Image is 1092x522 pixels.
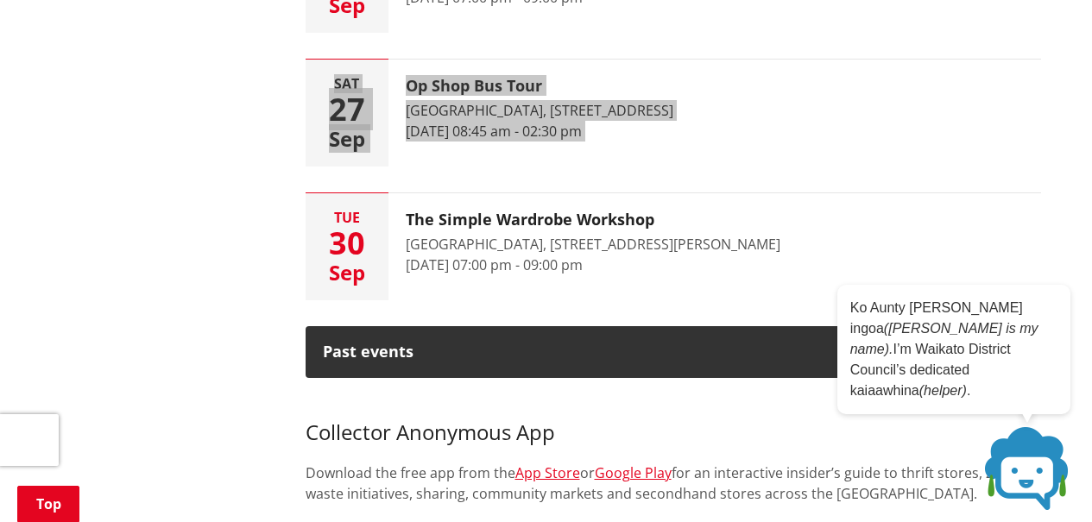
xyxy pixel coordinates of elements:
button: Tue 30 Sep The Simple Wardrobe Workshop [GEOGRAPHIC_DATA], [STREET_ADDRESS][PERSON_NAME] [DATE] 0... [306,193,1041,300]
h3: The Simple Wardrobe Workshop [406,211,780,230]
time: [DATE] 07:00 pm - 09:00 pm [406,255,583,274]
button: Past events [306,326,1041,378]
a: Top [17,486,79,522]
em: (helper) [919,383,967,398]
a: Google Play [595,463,672,482]
em: ([PERSON_NAME] is my name). [850,321,1038,356]
h3: Collector Anonymous App [306,395,1041,445]
div: Tue [306,211,388,224]
div: Sep [306,129,388,149]
div: 27 [306,94,388,125]
button: Sat 27 Sep Op Shop Bus Tour [GEOGRAPHIC_DATA], [STREET_ADDRESS] [DATE] 08:45 am - 02:30 pm [306,60,1041,167]
div: 30 [306,228,388,259]
p: Ko Aunty [PERSON_NAME] ingoa I’m Waikato District Council’s dedicated kaiaawhina . [850,298,1057,401]
a: App Store [515,463,580,482]
p: Download the free app from the or for an interactive insider’s guide to thrift stores, zero waste... [306,462,1041,504]
div: [GEOGRAPHIC_DATA], [STREET_ADDRESS][PERSON_NAME] [406,234,780,255]
div: Past events [323,343,993,361]
time: [DATE] 08:45 am - 02:30 pm [406,122,582,141]
div: [GEOGRAPHIC_DATA], [STREET_ADDRESS] [406,100,673,121]
div: Sep [306,262,388,283]
div: Sat [306,77,388,91]
h3: Op Shop Bus Tour [406,77,673,96]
